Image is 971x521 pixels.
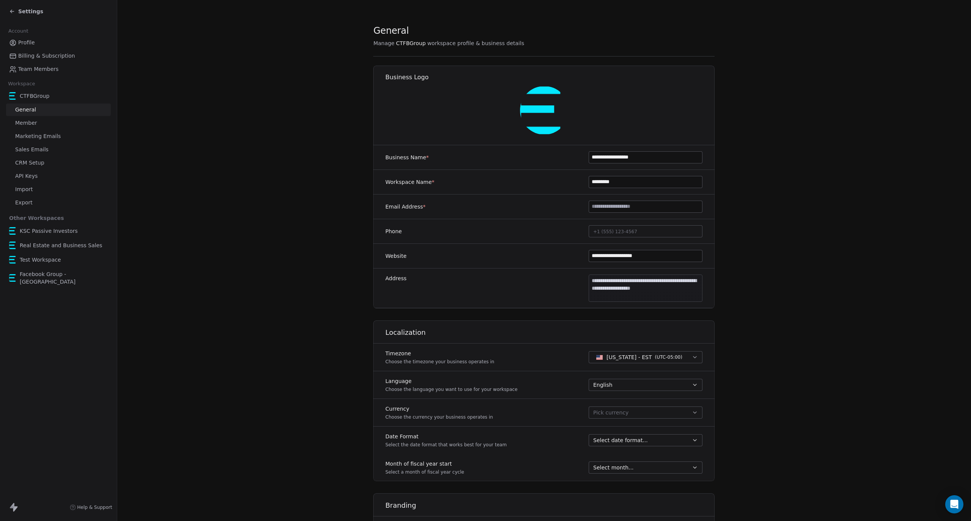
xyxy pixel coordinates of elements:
[6,196,111,209] a: Export
[593,381,613,389] span: English
[9,92,17,100] img: 55211_Kane%20Street%20Capital_Logo_AC-01.png
[18,52,75,60] span: Billing & Subscription
[589,225,702,237] button: +1 (555) 123-4567
[427,39,524,47] span: workspace profile & business details
[385,469,464,475] p: Select a month of fiscal year cycle
[6,170,111,182] a: API Keys
[589,351,702,363] button: [US_STATE] - EST(UTC-05:00)
[385,460,464,468] label: Month of fiscal year start
[593,464,633,471] span: Select month...
[20,92,49,100] span: CTFBGroup
[385,377,517,385] label: Language
[6,143,111,156] a: Sales Emails
[18,65,58,73] span: Team Members
[20,227,78,235] span: KSC Passive Investors
[6,117,111,129] a: Member
[15,132,61,140] span: Marketing Emails
[6,36,111,49] a: Profile
[9,274,17,282] img: 55211_Kane%20Street%20Capital_Logo_AC-01.png
[6,63,111,75] a: Team Members
[385,350,494,357] label: Timezone
[9,256,17,264] img: 55211_Kane%20Street%20Capital_Logo_AC-01.png
[385,386,517,392] p: Choose the language you want to use for your workspace
[5,25,31,37] span: Account
[593,409,628,417] span: Pick currency
[385,442,507,448] p: Select the date format that works best for your team
[20,256,61,264] span: Test Workspace
[385,203,426,210] label: Email Address
[9,227,17,235] img: 55211_Kane%20Street%20Capital_Logo_AC-01.png
[385,252,407,260] label: Website
[385,228,402,235] label: Phone
[9,242,17,249] img: 55211_Kane%20Street%20Capital_Logo_AC-01.png
[70,504,112,510] a: Help & Support
[20,242,102,249] span: Real Estate and Business Sales
[373,25,409,36] span: General
[6,50,111,62] a: Billing & Subscription
[77,504,112,510] span: Help & Support
[6,130,111,143] a: Marketing Emails
[9,8,43,15] a: Settings
[520,86,569,135] img: 55211_Kane%20Street%20Capital_Logo_AC-01.png
[593,436,648,444] span: Select date format...
[5,78,38,89] span: Workspace
[15,199,33,207] span: Export
[15,146,49,154] span: Sales Emails
[18,8,43,15] span: Settings
[15,159,44,167] span: CRM Setup
[6,157,111,169] a: CRM Setup
[18,39,35,47] span: Profile
[593,229,637,234] span: +1 (555) 123-4567
[606,353,652,361] span: [US_STATE] - EST
[385,501,715,510] h1: Branding
[385,405,493,413] label: Currency
[385,359,494,365] p: Choose the timezone your business operates in
[655,354,682,361] span: ( UTC-05:00 )
[385,73,715,82] h1: Business Logo
[6,212,67,224] span: Other Workspaces
[385,414,493,420] p: Choose the currency your business operates in
[6,183,111,196] a: Import
[385,433,507,440] label: Date Format
[15,106,36,114] span: General
[373,39,394,47] span: Manage
[385,275,407,282] label: Address
[385,154,429,161] label: Business Name
[385,328,715,337] h1: Localization
[15,119,37,127] span: Member
[15,172,38,180] span: API Keys
[6,104,111,116] a: General
[396,39,426,47] span: CTFBGroup
[15,185,33,193] span: Import
[385,178,434,186] label: Workspace Name
[589,406,702,419] button: Pick currency
[20,270,108,286] span: Facebook Group - [GEOGRAPHIC_DATA]
[945,495,963,513] div: Open Intercom Messenger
